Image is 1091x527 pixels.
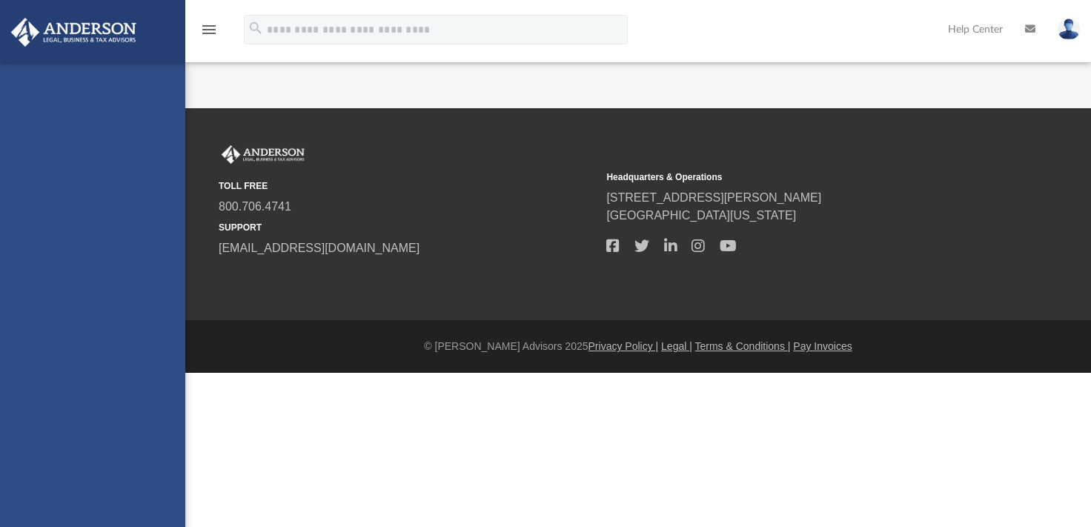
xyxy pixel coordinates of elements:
i: search [248,20,264,36]
img: User Pic [1058,19,1080,40]
img: Anderson Advisors Platinum Portal [7,18,141,47]
a: Terms & Conditions | [695,340,791,352]
a: Legal | [661,340,692,352]
a: [EMAIL_ADDRESS][DOMAIN_NAME] [219,242,420,254]
i: menu [200,21,218,39]
img: Anderson Advisors Platinum Portal [219,145,308,165]
small: Headquarters & Operations [606,170,984,184]
small: SUPPORT [219,221,596,234]
a: [GEOGRAPHIC_DATA][US_STATE] [606,209,796,222]
a: Privacy Policy | [588,340,659,352]
a: 800.706.4741 [219,200,291,213]
div: © [PERSON_NAME] Advisors 2025 [185,339,1091,354]
a: [STREET_ADDRESS][PERSON_NAME] [606,191,821,204]
small: TOLL FREE [219,179,596,193]
a: Pay Invoices [793,340,852,352]
a: menu [200,28,218,39]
